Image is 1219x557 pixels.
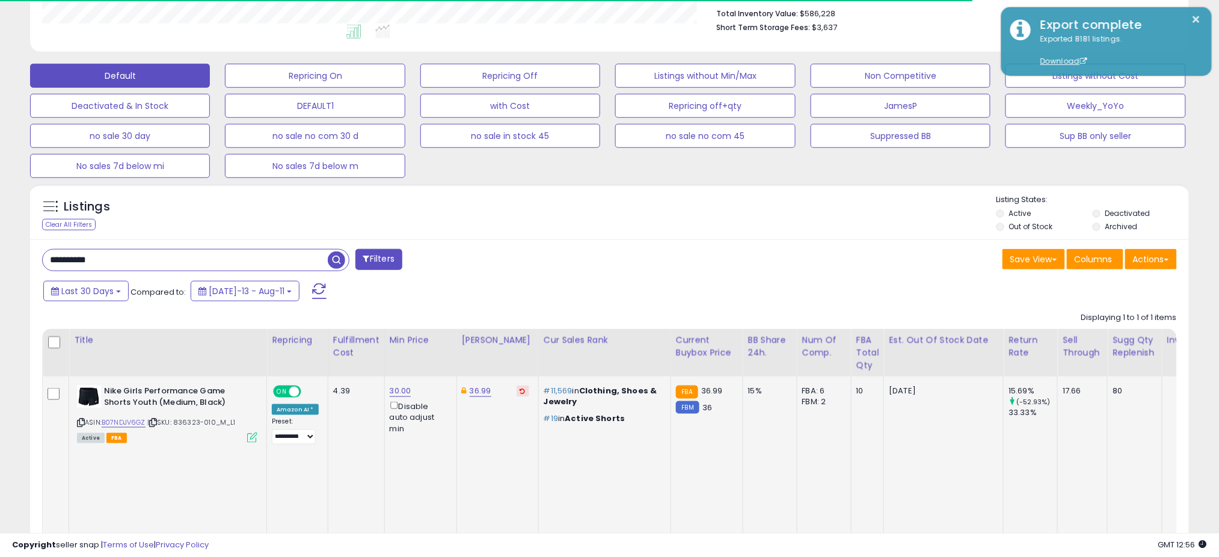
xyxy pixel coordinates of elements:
button: no sale no com 30 d [225,124,405,148]
b: Nike Girls Performance Game Shorts Youth (Medium, Black) [104,386,250,411]
div: Return Rate [1009,334,1052,359]
th: Please note that this number is a calculation based on your required days of coverage and your ve... [1108,329,1162,377]
div: Sugg Qty Replenish [1113,334,1157,359]
button: Save View [1003,249,1065,269]
div: Amazon AI * [272,404,319,415]
button: No sales 7d below mi [30,154,210,178]
button: Deactivated & In Stock [30,94,210,118]
button: Sup BB only seller [1006,124,1185,148]
small: FBM [676,401,699,414]
button: Repricing off+qty [615,94,795,118]
div: Cur Sales Rank [544,334,666,346]
span: 2025-09-11 12:56 GMT [1158,539,1207,550]
span: All listings currently available for purchase on Amazon [77,433,105,443]
div: 10 [856,386,875,396]
a: Download [1040,56,1087,66]
span: 36.99 [701,385,723,396]
button: no sale 30 day [30,124,210,148]
strong: Copyright [12,539,56,550]
div: Repricing [272,334,323,346]
p: Listing States: [996,194,1189,206]
span: OFF [299,387,319,397]
button: Actions [1125,249,1177,269]
p: [DATE] [889,386,994,396]
div: Current Buybox Price [676,334,738,359]
div: Preset: [272,417,319,445]
button: [DATE]-13 - Aug-11 [191,281,299,301]
label: Out of Stock [1009,221,1053,232]
p: in [544,413,662,424]
div: Exported 8181 listings. [1031,34,1203,67]
div: Disable auto adjust min [390,399,447,434]
button: DEFAULT1 [225,94,405,118]
div: Num of Comp. [802,334,846,359]
span: 36 [702,402,712,413]
div: Min Price [390,334,452,346]
button: Listings without Min/Max [615,64,795,88]
span: ON [274,387,289,397]
span: Active Shorts [565,413,625,424]
button: No sales 7d below m [225,154,405,178]
div: 80 [1113,386,1153,396]
div: 15.69% [1009,386,1057,396]
button: Repricing Off [420,64,600,88]
button: Last 30 Days [43,281,129,301]
button: with Cost [420,94,600,118]
div: Clear All Filters [42,219,96,230]
button: Filters [355,249,402,270]
button: Repricing On [225,64,405,88]
span: #19 [544,413,558,424]
h5: Listings [64,198,110,215]
button: Listings without Cost [1006,64,1185,88]
a: Privacy Policy [156,539,209,550]
span: | SKU: 836323-010_M_L1 [147,417,236,427]
button: Default [30,64,210,88]
small: FBA [676,386,698,399]
div: Export complete [1031,16,1203,34]
span: Columns [1075,253,1113,265]
button: no sale in stock 45 [420,124,600,148]
span: FBA [106,433,127,443]
small: (-52.93%) [1017,397,1051,407]
button: Suppressed BB [811,124,990,148]
label: Deactivated [1105,208,1150,218]
span: #11,569 [544,385,573,396]
button: × [1192,12,1202,27]
button: JamesP [811,94,990,118]
div: FBA Total Qty [856,334,879,372]
div: Est. Out Of Stock Date [889,334,998,346]
a: 36.99 [470,385,491,397]
div: [PERSON_NAME] [462,334,533,346]
div: FBA: 6 [802,386,842,396]
div: 33.33% [1009,407,1057,418]
button: Weekly_YoYo [1006,94,1185,118]
span: [DATE]-13 - Aug-11 [209,285,284,297]
label: Archived [1105,221,1137,232]
a: 30.00 [390,385,411,397]
div: BB Share 24h. [748,334,792,359]
label: Active [1009,208,1031,218]
img: 31lcWO21ZeL._SL40_.jpg [77,386,101,408]
div: seller snap | | [12,540,209,551]
span: Last 30 Days [61,285,114,297]
div: 4.39 [333,386,375,396]
span: Compared to: [130,286,186,298]
p: in [544,386,662,407]
button: Non Competitive [811,64,990,88]
div: Sell Through [1063,334,1102,359]
button: no sale no com 45 [615,124,795,148]
div: FBM: 2 [802,396,842,407]
a: B07NDJV6GZ [102,417,146,428]
a: Terms of Use [103,539,154,550]
button: Columns [1067,249,1123,269]
span: Clothing, Shoes & Jewelry [544,385,657,407]
div: Title [74,334,262,346]
div: ASIN: [77,386,257,442]
div: Fulfillment Cost [333,334,379,359]
div: 17.66 [1063,386,1098,396]
div: 15% [748,386,788,396]
div: Displaying 1 to 1 of 1 items [1081,312,1177,324]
